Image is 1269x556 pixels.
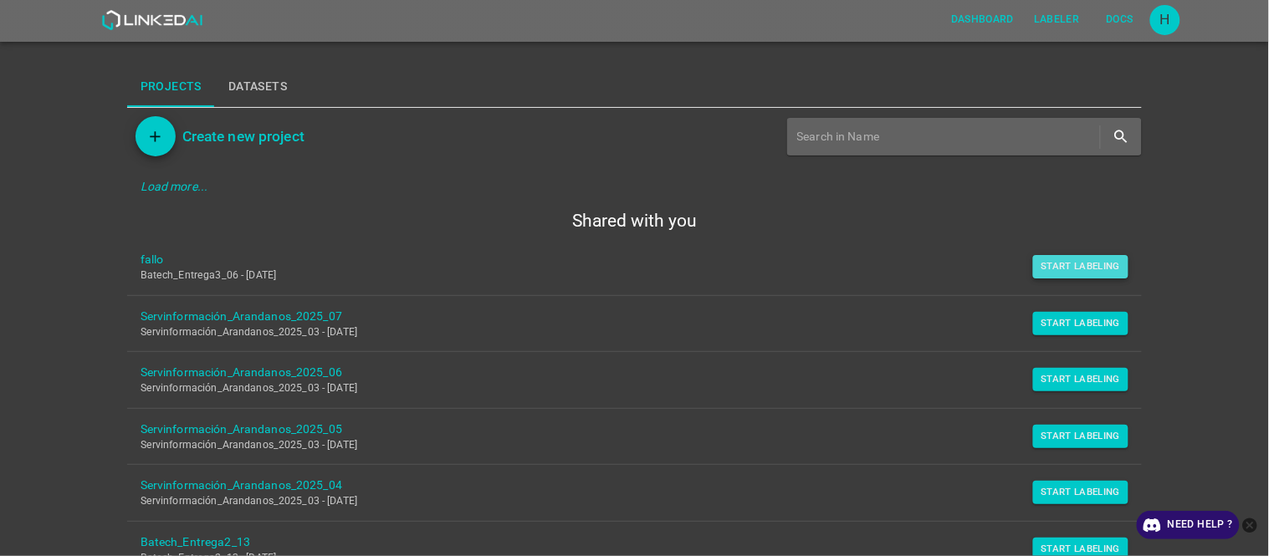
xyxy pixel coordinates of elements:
div: Load more... [127,171,1143,202]
h6: Create new project [182,125,304,148]
button: Docs [1093,6,1147,33]
button: Start Labeling [1033,368,1129,391]
a: Need Help ? [1137,511,1240,539]
p: Servinformación_Arandanos_2025_03 - [DATE] [141,381,1103,396]
button: close-help [1240,511,1261,539]
p: Servinformación_Arandanos_2025_03 - [DATE] [141,438,1103,453]
button: Start Labeling [1033,255,1129,278]
button: Open settings [1150,5,1180,35]
a: Servinformación_Arandanos_2025_06 [141,364,1103,381]
div: H [1150,5,1180,35]
button: Labeler [1027,6,1086,33]
a: Dashboard [941,3,1024,37]
a: Batech_Entrega2_13 [141,533,1103,551]
img: LinkedAI [101,10,202,30]
button: Start Labeling [1033,481,1129,504]
button: Projects [127,67,215,107]
em: Load more... [141,180,208,193]
button: Datasets [215,67,300,107]
button: Start Labeling [1033,425,1129,448]
h5: Shared with you [127,209,1143,232]
input: Search in Name [797,125,1098,149]
a: Docs [1090,3,1150,37]
p: Servinformación_Arandanos_2025_03 - [DATE] [141,325,1103,340]
a: Servinformación_Arandanos_2025_05 [141,421,1103,438]
a: Servinformación_Arandanos_2025_04 [141,477,1103,494]
a: Servinformación_Arandanos_2025_07 [141,308,1103,325]
a: fallo [141,251,1103,268]
a: Labeler [1024,3,1089,37]
a: Create new project [176,125,304,148]
button: Dashboard [944,6,1021,33]
p: Servinformación_Arandanos_2025_03 - [DATE] [141,494,1103,509]
button: search [1104,120,1139,154]
p: Batech_Entrega3_06 - [DATE] [141,268,1103,283]
button: Start Labeling [1033,312,1129,335]
button: Add [136,116,176,156]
